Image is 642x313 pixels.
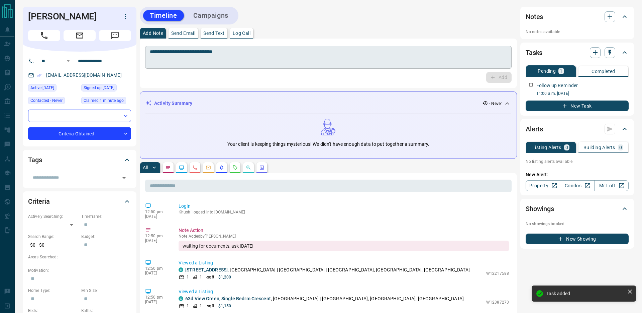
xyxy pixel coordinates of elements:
[526,201,629,217] div: Showings
[28,30,60,41] span: Call
[28,154,42,165] h2: Tags
[145,214,169,219] p: [DATE]
[526,171,629,178] p: New Alert:
[526,221,629,227] p: No showings booked
[179,227,509,234] p: Note Action
[145,271,169,275] p: [DATE]
[179,288,509,295] p: Viewed a Listing
[28,196,50,207] h2: Criteria
[143,165,148,170] p: All
[526,234,629,244] button: New Showing
[200,274,202,280] p: 1
[246,165,251,170] svg: Opportunities
[227,141,429,148] p: Your client is keeping things mysterious! We didn't have enough data to put together a summary.
[143,31,163,36] p: Add Note
[179,203,509,210] p: Login
[206,303,214,309] p: - sqft
[145,300,169,304] p: [DATE]
[81,97,131,106] div: Wed Oct 15 2025
[594,180,629,191] a: Mr.Loft
[28,213,78,220] p: Actively Searching:
[84,97,124,104] span: Claimed 1 minute ago
[192,165,198,170] svg: Calls
[145,238,169,243] p: [DATE]
[179,210,509,214] p: Khushi logged into [DOMAIN_NAME]
[28,11,110,22] h1: [PERSON_NAME]
[526,47,542,58] h2: Tasks
[179,296,183,301] div: condos.ca
[218,303,231,309] p: $1,150
[619,145,622,150] p: 0
[565,145,568,150] p: 0
[526,124,543,134] h2: Alerts
[37,73,41,78] svg: Email Verified
[219,165,224,170] svg: Listing Alerts
[526,203,554,214] h2: Showings
[28,152,131,168] div: Tags
[179,234,509,239] p: Note Added by [PERSON_NAME]
[46,72,122,78] a: [EMAIL_ADDRESS][DOMAIN_NAME]
[532,145,561,150] p: Listing Alerts
[206,165,211,170] svg: Emails
[28,288,78,294] p: Home Type:
[28,240,78,251] p: $0 - $0
[171,31,195,36] p: Send Email
[546,291,625,296] div: Task added
[536,82,578,89] p: Follow up Reminder
[81,288,131,294] p: Min Size:
[218,274,231,280] p: $1,200
[526,180,560,191] a: Property
[526,159,629,165] p: No listing alerts available
[526,101,629,111] button: New Task
[489,101,502,107] p: - Never
[185,266,470,273] p: , [GEOGRAPHIC_DATA] | [GEOGRAPHIC_DATA] | [GEOGRAPHIC_DATA], [GEOGRAPHIC_DATA], [GEOGRAPHIC_DATA]
[145,209,169,214] p: 12:50 pm
[536,90,629,97] p: 11:00 a.m. [DATE]
[28,254,131,260] p: Areas Searched:
[28,84,78,93] div: Wed Sep 24 2025
[84,84,114,91] span: Signed up [DATE]
[206,274,214,280] p: - sqft
[28,267,131,273] p: Motivation:
[145,295,169,300] p: 12:50 pm
[187,274,189,280] p: 1
[30,97,63,104] span: Contacted - Never
[28,193,131,209] div: Criteria
[583,145,615,150] p: Building Alerts
[187,303,189,309] p: 1
[486,270,509,276] p: W12217588
[560,69,562,73] p: 1
[28,234,78,240] p: Search Range:
[526,9,629,25] div: Notes
[203,31,225,36] p: Send Text
[200,303,202,309] p: 1
[28,127,131,140] div: Criteria Obtained
[154,100,192,107] p: Activity Summary
[64,57,72,65] button: Open
[526,11,543,22] h2: Notes
[119,173,129,183] button: Open
[526,121,629,137] div: Alerts
[179,165,184,170] svg: Lead Browsing Activity
[179,241,509,251] div: waiting for documents, ask [DATE]
[145,97,511,110] div: Activity Summary- Never
[30,84,54,91] span: Active [DATE]
[185,267,228,272] a: [STREET_ADDRESS]
[232,165,238,170] svg: Requests
[143,10,184,21] button: Timeline
[538,69,556,73] p: Pending
[187,10,235,21] button: Campaigns
[486,299,509,305] p: W12387273
[81,213,131,220] p: Timeframe:
[259,165,264,170] svg: Agent Actions
[64,30,96,41] span: Email
[179,267,183,272] div: condos.ca
[185,295,464,302] p: , [GEOGRAPHIC_DATA] | [GEOGRAPHIC_DATA], [GEOGRAPHIC_DATA], [GEOGRAPHIC_DATA]
[526,29,629,35] p: No notes available
[526,45,629,61] div: Tasks
[560,180,594,191] a: Condos
[81,234,131,240] p: Budget:
[185,296,271,301] a: 63d View Green, Single Bedrm Crescent
[166,165,171,170] svg: Notes
[233,31,250,36] p: Log Call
